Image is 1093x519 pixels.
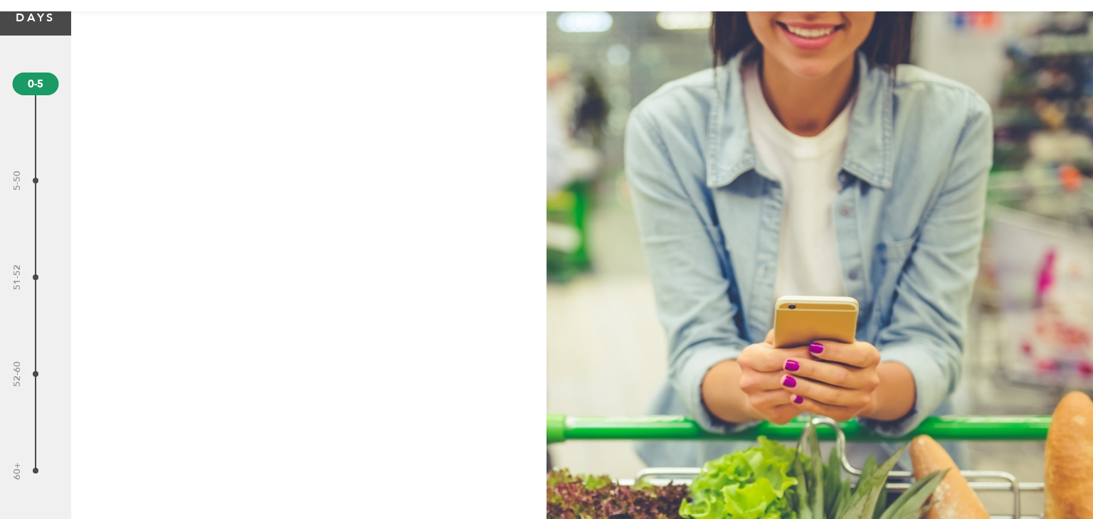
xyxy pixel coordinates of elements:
span: 5-50 [9,171,26,191]
span: 51-52 [9,264,26,290]
span: 7 [33,178,38,183]
span: 10 [33,274,38,280]
span: 2 [13,73,59,95]
span: 13 [33,371,38,377]
span: 52-60 [9,361,26,387]
span: 16 [33,468,38,473]
span: 0-5 [28,75,43,92]
span: 60+ [9,462,26,480]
